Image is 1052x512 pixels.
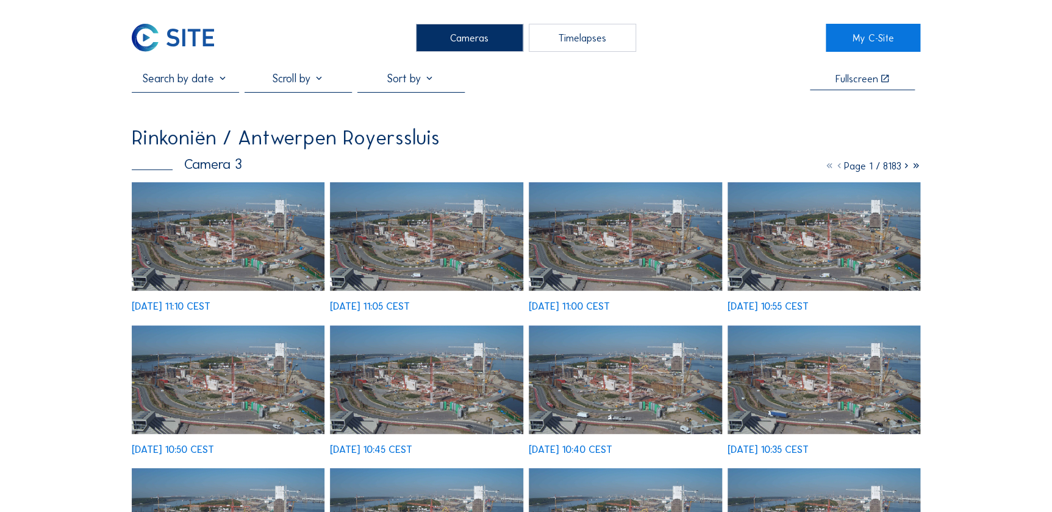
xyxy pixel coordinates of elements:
img: image_52489173 [728,325,921,434]
img: image_52489317 [529,325,722,434]
div: Timelapses [529,24,636,51]
a: C-SITE Logo [132,24,226,51]
span: Page 1 / 8183 [843,160,901,172]
div: Camera 3 [132,157,242,171]
img: image_52489665 [728,182,921,291]
div: [DATE] 10:45 CEST [330,444,412,454]
div: [DATE] 11:00 CEST [529,301,610,311]
div: [DATE] 11:05 CEST [330,301,410,311]
div: Rinkoniën / Antwerpen Royerssluis [132,128,440,148]
div: [DATE] 10:50 CEST [132,444,214,454]
img: image_52489813 [529,182,722,291]
div: [DATE] 10:55 CEST [728,301,809,311]
a: My C-Site [826,24,920,51]
div: [DATE] 10:35 CEST [728,444,809,454]
img: image_52490070 [132,182,325,291]
img: image_52489618 [132,325,325,434]
img: C-SITE Logo [132,24,214,51]
input: Search by date 󰅀 [132,72,239,85]
div: Cameras [416,24,523,51]
img: image_52489923 [330,182,523,291]
div: [DATE] 10:40 CEST [529,444,612,454]
img: image_52489461 [330,325,523,434]
div: [DATE] 11:10 CEST [132,301,210,311]
div: Fullscreen [835,74,878,84]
